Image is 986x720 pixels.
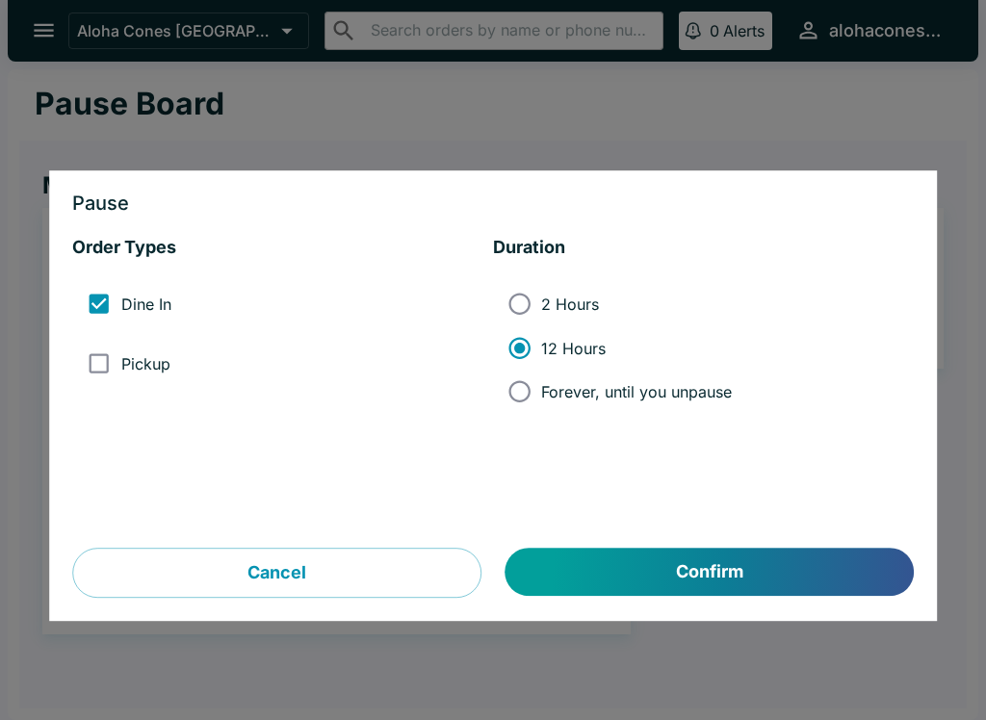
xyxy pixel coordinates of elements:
span: Pickup [121,354,170,373]
button: Confirm [506,549,914,597]
span: Dine In [121,295,171,314]
h3: Pause [72,194,914,214]
span: Forever, until you unpause [541,382,732,401]
span: 12 Hours [541,339,606,358]
h5: Order Types [72,237,493,260]
span: 2 Hours [541,295,599,314]
button: Cancel [72,549,481,599]
h5: Duration [493,237,914,260]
